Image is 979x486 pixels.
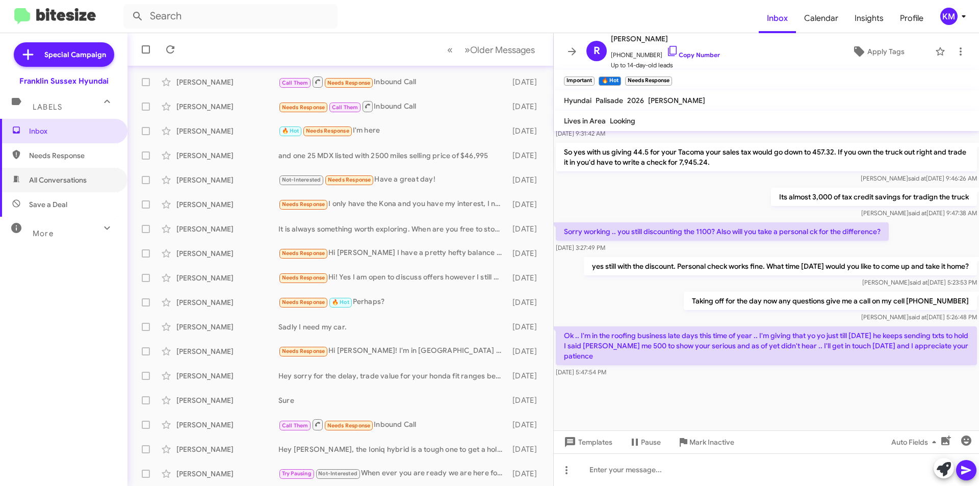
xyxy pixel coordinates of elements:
div: [DATE] [507,395,545,405]
div: [DATE] [507,346,545,356]
p: So yes with us giving 44.5 for your Tacoma your sales tax would go down to 457.32. If you own the... [556,143,977,171]
div: [DATE] [507,444,545,454]
button: Previous [441,39,459,60]
div: [PERSON_NAME] [176,273,278,283]
span: said at [910,278,928,286]
div: Hi [PERSON_NAME]! I'm in [GEOGRAPHIC_DATA] on [GEOGRAPHIC_DATA]. What's your quote on 2026 Ioniq ... [278,345,507,357]
span: Apply Tags [867,42,905,61]
span: Not-Interested [282,176,321,183]
span: Needs Response [306,127,349,134]
div: [PERSON_NAME] [176,126,278,136]
span: [PERSON_NAME] [DATE] 9:47:38 AM [861,209,977,217]
span: Hyundai [564,96,591,105]
button: Next [458,39,541,60]
a: Copy Number [666,51,720,59]
span: Needs Response [282,201,325,208]
div: [PERSON_NAME] [176,77,278,87]
div: [DATE] [507,322,545,332]
div: [DATE] [507,224,545,234]
span: Try Pausing [282,470,312,477]
span: Needs Response [29,150,116,161]
div: and one 25 MDX listed with 2500 miles selling price of $46,995 [278,150,507,161]
span: [PERSON_NAME] [DATE] 9:46:26 AM [861,174,977,182]
div: Perhaps? [278,296,507,308]
span: Needs Response [282,299,325,305]
div: [DATE] [507,101,545,112]
div: [DATE] [507,273,545,283]
span: Needs Response [282,250,325,257]
span: [PERSON_NAME] [DATE] 5:26:48 PM [861,313,977,321]
span: Inbox [29,126,116,136]
div: [PERSON_NAME] [176,420,278,430]
div: [DATE] [507,371,545,381]
span: 2026 [627,96,644,105]
span: Special Campaign [44,49,106,60]
button: Auto Fields [883,433,948,451]
span: Needs Response [327,80,371,86]
small: 🔥 Hot [599,76,621,86]
div: Hi! Yes I am open to discuss offers however I still owe like $24,000 [278,272,507,284]
span: Call Them [282,422,308,429]
span: Needs Response [327,422,371,429]
p: yes still with the discount. Personal check works fine. What time [DATE] would you like to come u... [584,257,977,275]
input: Search [123,4,338,29]
div: [PERSON_NAME] [176,150,278,161]
div: [PERSON_NAME] [176,444,278,454]
button: KM [932,8,968,25]
span: [PERSON_NAME] [648,96,705,105]
span: More [33,229,54,238]
div: When ever you are ready we are here for you. Heal up glad you are ok [278,468,507,479]
span: Needs Response [282,274,325,281]
div: Franklin Sussex Hyundai [19,76,109,86]
span: Older Messages [470,44,535,56]
p: Its almost 3,000 of tax credit savings for tradign the truck [771,188,977,206]
a: Insights [846,4,892,33]
a: Calendar [796,4,846,33]
div: [PERSON_NAME] [176,101,278,112]
p: Sorry working .. you still discounting the 1100? Also will you take a personal ck for the differe... [556,222,889,241]
span: [DATE] 5:47:54 PM [556,368,606,376]
div: Inbound Call [278,418,507,431]
a: Inbox [759,4,796,33]
span: Auto Fields [891,433,940,451]
span: Call Them [332,104,358,111]
span: [DATE] 9:31:42 AM [556,130,605,137]
div: [PERSON_NAME] [176,322,278,332]
span: said at [909,209,926,217]
div: [PERSON_NAME] [176,297,278,308]
a: Special Campaign [14,42,114,67]
span: [DATE] 3:27:49 PM [556,244,605,251]
span: Mark Inactive [689,433,734,451]
div: I only have the Kona and you have my interest, I need to know more...[PERSON_NAME] [278,198,507,210]
span: 🔥 Hot [282,127,299,134]
div: [DATE] [507,248,545,259]
button: Apply Tags [826,42,930,61]
a: Profile [892,4,932,33]
div: KM [940,8,958,25]
span: [PERSON_NAME] [611,33,720,45]
div: Sure [278,395,507,405]
div: Hey sorry for the delay, trade value for your honda fit ranges between $1820 - $5201 depending on... [278,371,507,381]
button: Mark Inactive [669,433,742,451]
p: Taking off for the day now any questions give me a call on my cell [PHONE_NUMBER] [684,292,977,310]
span: Needs Response [282,104,325,111]
div: [PERSON_NAME] [176,371,278,381]
span: « [447,43,453,56]
div: I'm here [278,125,507,137]
span: Call Them [282,80,308,86]
div: Have a great day! [278,174,507,186]
div: It is always something worth exploring. When are you free to stop by? You can sit with [PERSON_NA... [278,224,507,234]
span: said at [909,313,926,321]
span: Up to 14-day-old leads [611,60,720,70]
div: Hi [PERSON_NAME] I have a pretty hefty balance on my loan and would need to be offered enough tha... [278,247,507,259]
small: Important [564,76,595,86]
button: Pause [621,433,669,451]
nav: Page navigation example [442,39,541,60]
span: Templates [562,433,612,451]
div: [PERSON_NAME] [176,248,278,259]
div: [PERSON_NAME] [176,199,278,210]
div: Inbound Call [278,75,507,88]
div: [PERSON_NAME] [176,175,278,185]
span: Looking [610,116,635,125]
